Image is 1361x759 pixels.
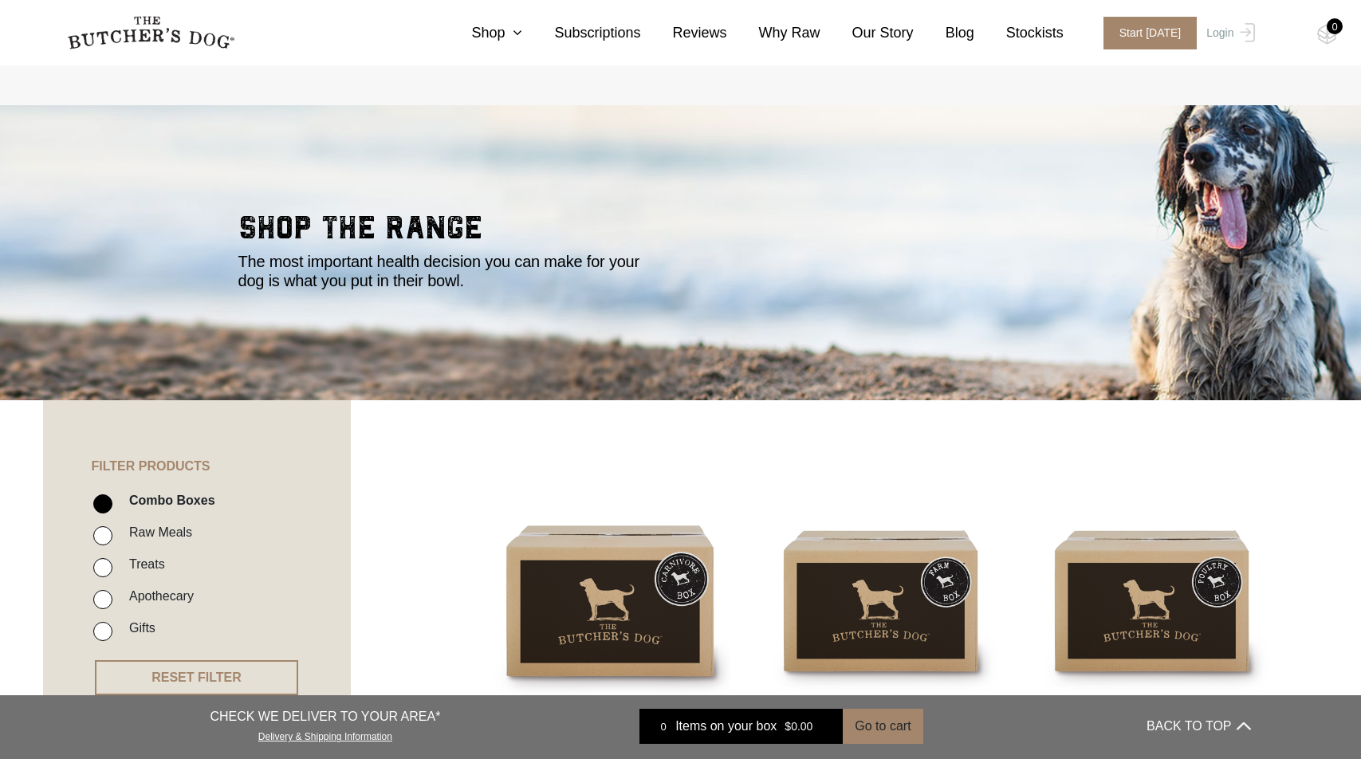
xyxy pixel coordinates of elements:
[843,709,922,744] button: Go to cart
[43,400,351,474] h4: FILTER PRODUCTS
[727,22,820,44] a: Why Raw
[1103,17,1198,49] span: Start [DATE]
[675,717,777,736] span: Items on your box
[974,22,1064,44] a: Stockists
[121,553,165,575] label: Treats
[785,720,791,733] span: $
[121,585,194,607] label: Apothecary
[1327,18,1343,34] div: 0
[121,490,215,511] label: Combo Boxes
[760,480,1001,722] img: Farm Box
[1147,707,1250,745] button: BACK TO TOP
[820,22,914,44] a: Our Story
[121,521,192,543] label: Raw Meals
[639,709,843,744] a: 0 Items on your box $0.00
[121,617,155,639] label: Gifts
[1088,17,1203,49] a: Start [DATE]
[258,727,392,742] a: Delivery & Shipping Information
[1317,24,1337,45] img: TBD_Cart-Empty.png
[914,22,974,44] a: Blog
[490,480,731,722] img: Carnivore Box
[238,212,1123,252] h2: shop the range
[1202,17,1254,49] a: Login
[641,22,727,44] a: Reviews
[439,22,522,44] a: Shop
[1031,480,1272,722] img: Poultry Box with Chicken Treats
[522,22,640,44] a: Subscriptions
[95,660,298,695] button: RESET FILTER
[785,720,812,733] bdi: 0.00
[651,718,675,734] div: 0
[210,707,440,726] p: CHECK WE DELIVER TO YOUR AREA*
[238,252,661,290] p: The most important health decision you can make for your dog is what you put in their bowl.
